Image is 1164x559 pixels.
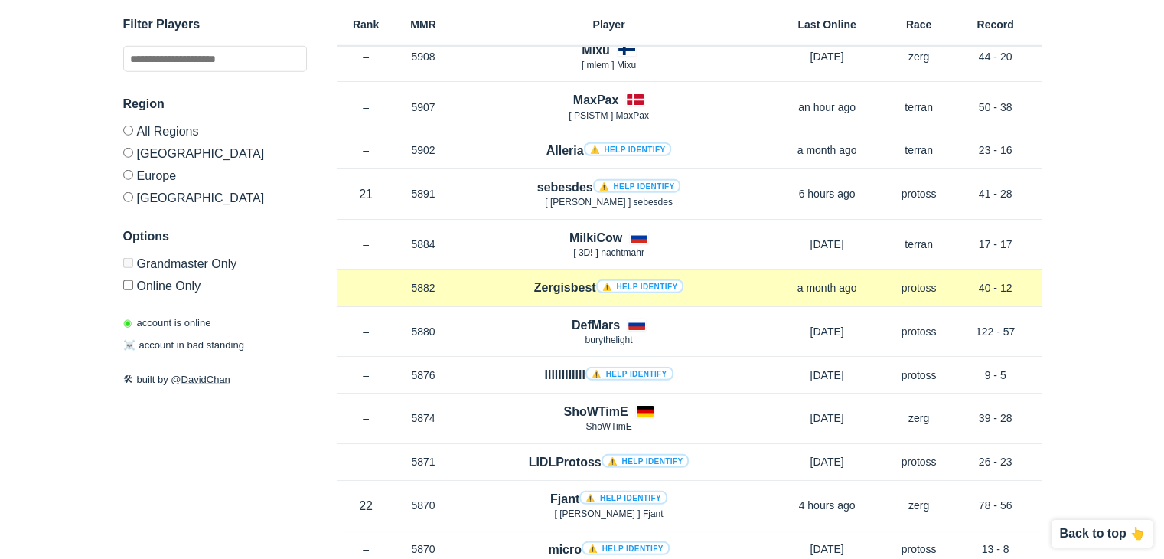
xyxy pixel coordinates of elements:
[766,49,888,64] p: [DATE]
[766,324,888,339] p: [DATE]
[766,498,888,513] p: 4 hours ago
[395,49,452,64] p: 5908
[123,315,211,331] p: account is online
[337,541,395,557] p: –
[766,237,888,252] p: [DATE]
[766,541,888,557] p: [DATE]
[545,197,673,208] span: [ [PERSON_NAME] ] sebesdes
[602,454,690,468] a: ⚠️ Help identify
[123,95,307,113] h3: Region
[888,454,950,469] p: protoss
[888,49,950,64] p: zerg
[395,142,452,158] p: 5902
[569,110,649,121] span: [ PSISTM ] MaxPax
[950,49,1042,64] p: 44 - 20
[123,338,244,354] p: account in bad standing
[395,454,452,469] p: 5871
[766,410,888,426] p: [DATE]
[573,247,644,258] span: [ 3Dǃ ] nachtmahr
[585,367,673,381] a: ⚠️ Help identify
[537,178,681,196] h4: sebesdes
[950,142,1042,158] p: 23 - 16
[888,541,950,557] p: protoss
[123,340,135,351] span: ☠️
[766,368,888,383] p: [DATE]
[766,100,888,115] p: an hour ago
[596,279,684,293] a: ⚠️ Help identify
[593,179,681,193] a: ⚠️ Help identify
[950,410,1042,426] p: 39 - 28
[123,258,133,268] input: Grandmaster Only
[888,280,950,296] p: protoss
[548,541,669,558] h4: micro
[123,372,307,387] p: built by @
[123,170,133,180] input: Europe
[123,258,307,274] label: Only Show accounts currently in Grandmaster
[395,368,452,383] p: 5876
[585,421,631,432] span: ShoWTimE
[123,15,307,34] h3: Filter Players
[569,229,622,247] h4: MilkiCow
[888,368,950,383] p: protoss
[123,186,307,204] label: [GEOGRAPHIC_DATA]
[452,19,766,30] h6: Player
[181,374,230,385] a: DavidChan
[950,237,1042,252] p: 17 - 17
[950,541,1042,557] p: 13 - 8
[123,374,133,385] span: 🛠
[554,508,663,519] span: [ [PERSON_NAME] ] Fjant
[950,454,1042,469] p: 26 - 23
[766,186,888,201] p: 6 hours ago
[395,19,452,30] h6: MMR
[395,100,452,115] p: 5907
[337,142,395,158] p: –
[950,100,1042,115] p: 50 - 38
[337,49,395,64] p: –
[123,274,307,293] label: Only show accounts currently laddering
[950,186,1042,201] p: 41 - 28
[1059,528,1145,540] p: Back to top 👆
[337,454,395,469] p: –
[888,100,950,115] p: terran
[337,280,395,296] p: –
[888,498,950,513] p: zerg
[582,60,636,70] span: [ mlem ] Mixu
[395,410,452,426] p: 5874
[584,142,672,156] a: ⚠️ Help identify
[337,410,395,426] p: –
[337,497,395,515] p: 22
[950,498,1042,513] p: 78 - 56
[888,186,950,201] p: protoss
[766,19,888,30] h6: Last Online
[888,324,950,339] p: protoss
[550,490,667,508] h4: Fjant
[585,335,632,345] span: burythelight
[888,19,950,30] h6: Race
[337,19,395,30] h6: Rank
[123,280,133,290] input: Online Only
[395,498,452,513] p: 5870
[950,368,1042,383] p: 9 - 5
[395,237,452,252] p: 5884
[123,317,132,329] span: ◉
[529,453,690,471] h4: LIDLProtoss
[123,142,307,164] label: [GEOGRAPHIC_DATA]
[888,142,950,158] p: terran
[582,41,609,59] h4: Mixu
[395,186,452,201] p: 5891
[337,185,395,203] p: 21
[395,541,452,557] p: 5870
[766,454,888,469] p: [DATE]
[123,192,133,202] input: [GEOGRAPHIC_DATA]
[123,126,133,136] input: All Regions
[950,324,1042,339] p: 122 - 57
[337,324,395,339] p: –
[337,237,395,252] p: –
[766,142,888,158] p: a month ago
[546,142,672,159] h4: Alleria
[395,280,452,296] p: 5882
[950,280,1042,296] p: 40 - 12
[579,491,667,505] a: ⚠️ Help identify
[563,403,628,420] h4: ShoWTimE
[534,279,684,296] h4: Zergisbest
